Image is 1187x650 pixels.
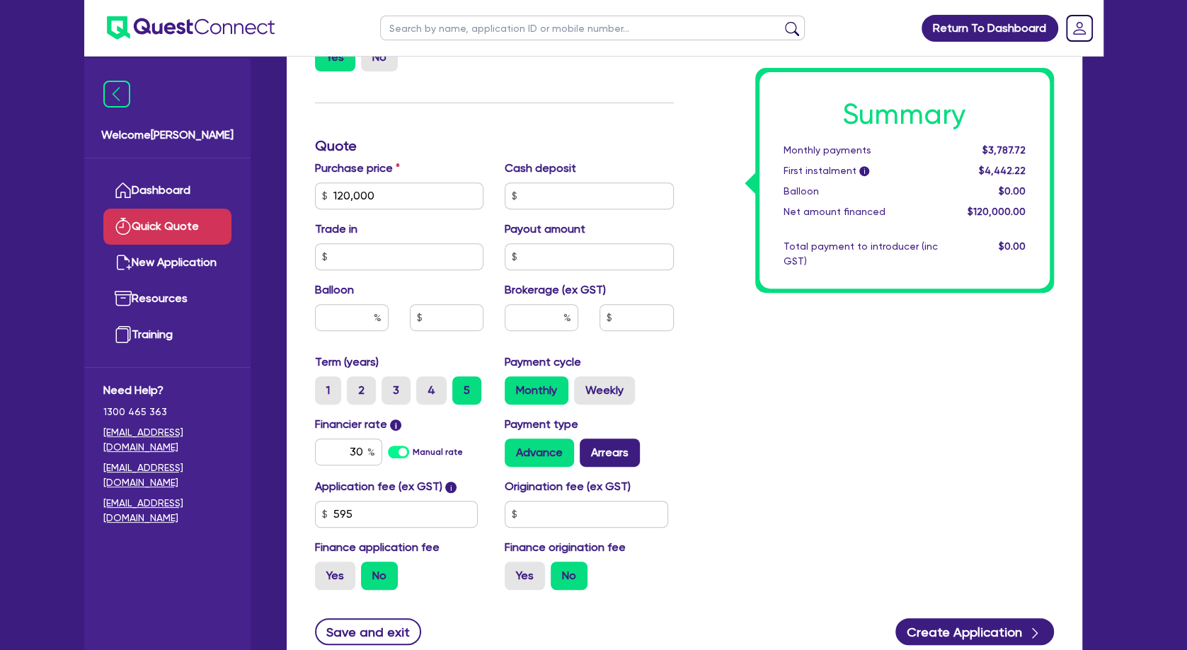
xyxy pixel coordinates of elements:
[784,98,1026,132] h1: Summary
[452,376,481,405] label: 5
[382,376,411,405] label: 3
[505,160,576,177] label: Cash deposit
[315,221,357,238] label: Trade in
[580,439,640,467] label: Arrears
[103,425,231,455] a: [EMAIL_ADDRESS][DOMAIN_NAME]
[115,326,132,343] img: training
[103,245,231,281] a: New Application
[998,185,1025,197] span: $0.00
[1061,10,1098,47] a: Dropdown toggle
[115,290,132,307] img: resources
[445,482,457,493] span: i
[505,282,606,298] label: Brokerage (ex GST)
[103,317,231,353] a: Training
[773,143,948,158] div: Monthly payments
[413,446,463,458] label: Manual rate
[390,419,401,431] span: i
[103,209,231,245] a: Quick Quote
[551,562,587,590] label: No
[773,204,948,219] div: Net amount financed
[773,239,948,269] div: Total payment to introducer (inc GST)
[103,405,231,419] span: 1300 465 363
[315,478,442,495] label: Application fee (ex GST)
[416,376,447,405] label: 4
[574,376,635,405] label: Weekly
[773,184,948,199] div: Balloon
[347,376,376,405] label: 2
[315,160,400,177] label: Purchase price
[505,562,545,590] label: Yes
[101,127,234,144] span: Welcome [PERSON_NAME]
[315,43,355,71] label: Yes
[978,165,1025,176] span: $4,442.22
[103,281,231,317] a: Resources
[115,254,132,271] img: new-application
[982,144,1025,156] span: $3,787.72
[103,173,231,209] a: Dashboard
[315,137,674,154] h3: Quote
[115,218,132,235] img: quick-quote
[315,618,422,645] button: Save and exit
[859,167,869,177] span: i
[773,163,948,178] div: First instalment
[315,376,341,405] label: 1
[315,354,379,371] label: Term (years)
[315,282,354,298] label: Balloon
[505,416,578,433] label: Payment type
[315,539,440,556] label: Finance application fee
[998,240,1025,252] span: $0.00
[103,460,231,490] a: [EMAIL_ADDRESS][DOMAIN_NAME]
[315,562,355,590] label: Yes
[315,416,402,433] label: Financier rate
[967,206,1025,217] span: $120,000.00
[505,376,568,405] label: Monthly
[361,43,398,71] label: No
[505,354,581,371] label: Payment cycle
[505,539,626,556] label: Finance origination fee
[922,15,1058,42] a: Return To Dashboard
[103,382,231,399] span: Need Help?
[505,478,631,495] label: Origination fee (ex GST)
[103,81,130,108] img: icon-menu-close
[107,16,275,40] img: quest-connect-logo-blue
[361,562,398,590] label: No
[103,496,231,526] a: [EMAIL_ADDRESS][DOMAIN_NAME]
[505,439,574,467] label: Advance
[380,16,805,40] input: Search by name, application ID or mobile number...
[895,618,1054,645] button: Create Application
[505,221,585,238] label: Payout amount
